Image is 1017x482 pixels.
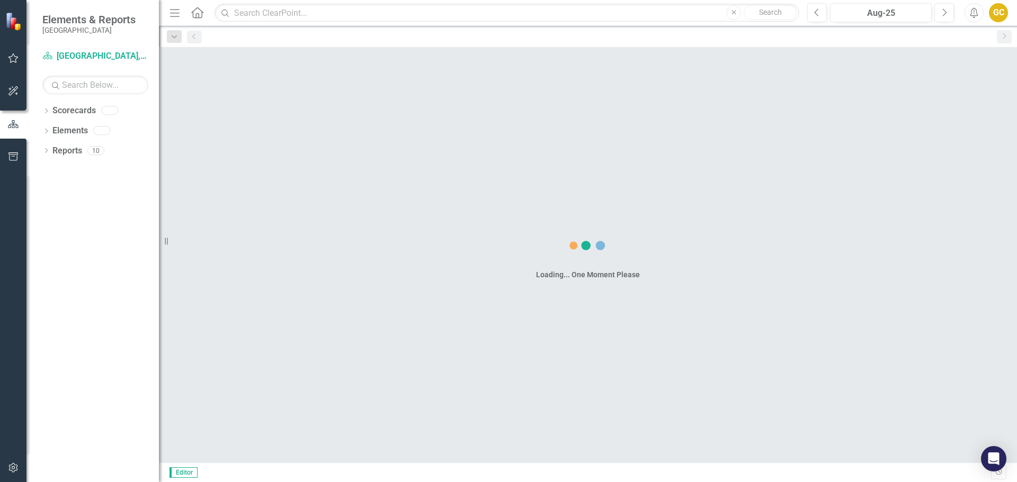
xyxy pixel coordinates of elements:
button: Search [744,5,797,20]
button: Aug-25 [830,3,932,22]
a: [GEOGRAPHIC_DATA], [GEOGRAPHIC_DATA] Business Initiatives [42,50,148,62]
small: [GEOGRAPHIC_DATA] [42,26,136,34]
input: Search Below... [42,76,148,94]
a: Scorecards [52,105,96,117]
span: Search [759,8,782,16]
button: GC [989,3,1008,22]
div: Loading... One Moment Please [536,269,640,280]
a: Elements [52,125,88,137]
div: Open Intercom Messenger [981,446,1006,471]
span: Editor [169,467,198,478]
img: ClearPoint Strategy [5,12,24,30]
div: Aug-25 [834,7,928,20]
a: Reports [52,145,82,157]
input: Search ClearPoint... [215,4,799,22]
span: Elements & Reports [42,13,136,26]
div: 10 [87,146,104,155]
